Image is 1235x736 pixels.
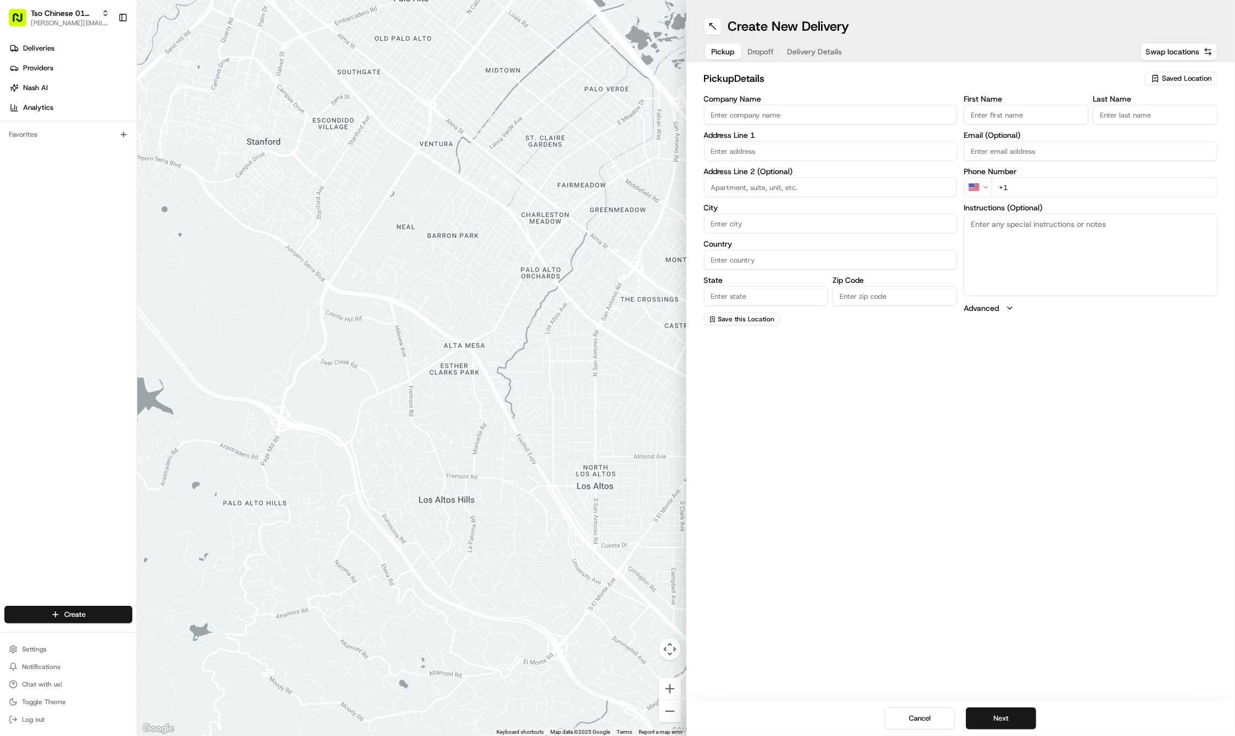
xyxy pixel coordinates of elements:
a: Terms [617,729,633,735]
label: First Name [964,95,1088,103]
input: Clear [29,71,181,83]
button: Next [966,707,1036,729]
a: Report a map error [639,729,683,735]
label: Last Name [1093,95,1217,103]
label: Address Line 1 [704,131,958,139]
div: 💻 [93,247,102,256]
span: API Documentation [104,246,176,257]
input: Enter last name [1093,105,1217,125]
a: Deliveries [4,40,137,57]
button: Start new chat [187,109,200,122]
span: [PERSON_NAME] [34,200,89,209]
label: State [704,276,829,284]
a: Analytics [4,99,137,116]
button: Zoom out [659,700,681,722]
span: Chat with us! [22,680,62,689]
button: Zoom in [659,678,681,700]
span: Analytics [23,103,53,113]
div: Start new chat [49,105,180,116]
button: Chat with us! [4,677,132,692]
label: Phone Number [964,168,1217,175]
span: Pickup [712,46,735,57]
input: Apartment, suite, unit, etc. [704,177,958,197]
a: Powered byPylon [77,272,133,281]
button: Create [4,606,132,623]
input: Enter city [704,214,958,233]
img: 1736555255976-a54dd68f-1ca7-489b-9aae-adbdc363a1c4 [11,105,31,125]
span: Notifications [22,662,60,671]
input: Enter state [704,286,829,306]
span: Map data ©2025 Google [551,729,611,735]
button: Advanced [964,303,1217,314]
img: 1736555255976-a54dd68f-1ca7-489b-9aae-adbdc363a1c4 [22,171,31,180]
label: Instructions (Optional) [964,204,1217,211]
div: 📗 [11,247,20,256]
img: 1736555255976-a54dd68f-1ca7-489b-9aae-adbdc363a1c4 [22,201,31,210]
button: Toggle Theme [4,694,132,710]
span: Log out [22,715,44,724]
button: Map camera controls [659,638,681,660]
img: Nash [11,12,33,34]
input: Enter country [704,250,958,270]
span: Pylon [109,273,133,281]
button: Cancel [885,707,955,729]
span: Dropoff [748,46,774,57]
span: Toggle Theme [22,698,66,706]
div: We're available if you need us! [49,116,151,125]
h2: pickup Details [704,71,1139,86]
img: Angelique Valdez [11,160,29,178]
span: Knowledge Base [22,246,84,257]
button: Tso Chinese 01 Cherrywood[PERSON_NAME][EMAIL_ADDRESS][DOMAIN_NAME] [4,4,114,31]
input: Enter first name [964,105,1088,125]
img: Brigitte Vinadas [11,190,29,208]
button: Notifications [4,659,132,674]
span: Providers [23,63,53,73]
span: Delivery Details [787,46,842,57]
label: City [704,204,958,211]
a: 💻API Documentation [88,242,181,261]
img: Google [140,722,176,736]
h1: Create New Delivery [728,18,850,35]
span: [DATE] [97,171,120,180]
label: Zip Code [832,276,957,284]
label: Country [704,240,958,248]
button: Swap locations [1141,43,1217,60]
button: [PERSON_NAME][EMAIL_ADDRESS][DOMAIN_NAME] [31,19,109,27]
input: Enter zip code [832,286,957,306]
button: See all [170,141,200,154]
p: Welcome 👋 [11,44,200,62]
span: [DATE] [97,200,120,209]
label: Email (Optional) [964,131,1217,139]
button: Settings [4,642,132,657]
a: 📗Knowledge Base [7,242,88,261]
span: Deliveries [23,43,54,53]
button: Log out [4,712,132,727]
span: • [91,200,95,209]
div: Past conversations [11,143,70,152]
input: Enter phone number [992,177,1217,197]
span: Settings [22,645,47,654]
span: Swap locations [1145,46,1199,57]
button: Save this Location [704,313,780,326]
button: Keyboard shortcuts [497,728,544,736]
span: Save this Location [718,315,775,324]
img: 1738778727109-b901c2ba-d612-49f7-a14d-d897ce62d23f [23,105,43,125]
input: Enter company name [704,105,958,125]
label: Address Line 2 (Optional) [704,168,958,175]
input: Enter address [704,141,958,161]
input: Enter email address [964,141,1217,161]
span: Create [64,610,86,620]
a: Open this area in Google Maps (opens a new window) [140,722,176,736]
span: [PERSON_NAME] [34,171,89,180]
button: Tso Chinese 01 Cherrywood [31,8,97,19]
span: Nash AI [23,83,48,93]
span: Saved Location [1162,74,1211,83]
span: • [91,171,95,180]
a: Providers [4,59,137,77]
button: Saved Location [1145,71,1217,86]
div: Favorites [4,126,132,143]
label: Company Name [704,95,958,103]
a: Nash AI [4,79,137,97]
